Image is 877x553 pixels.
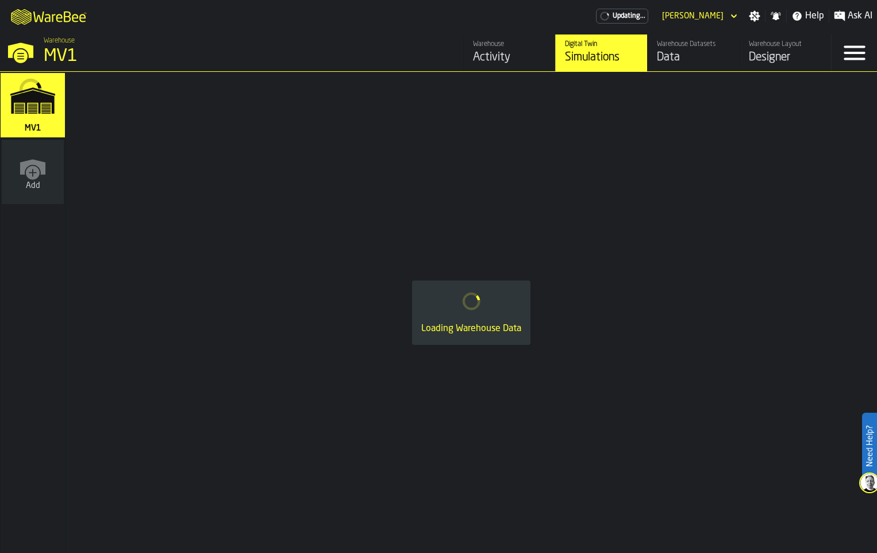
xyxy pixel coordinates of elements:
[596,9,648,24] div: Menu Subscription
[832,34,877,71] label: button-toggle-Menu
[744,10,765,22] label: button-toggle-Settings
[766,10,786,22] label: button-toggle-Notifications
[44,46,354,67] div: MV1
[749,49,822,66] div: Designer
[26,181,40,190] span: Add
[829,9,877,23] label: button-toggle-Ask AI
[473,40,546,48] div: Warehouse
[565,40,638,48] div: Digital Twin
[863,414,876,478] label: Need Help?
[848,9,872,23] span: Ask AI
[805,9,824,23] span: Help
[657,49,730,66] div: Data
[749,40,822,48] div: Warehouse Layout
[647,34,739,71] a: link-to-/wh/i/3ccf57d1-1e0c-4a81-a3bb-c2011c5f0d50/data
[473,49,546,66] div: Activity
[555,34,647,71] a: link-to-/wh/i/3ccf57d1-1e0c-4a81-a3bb-c2011c5f0d50/simulations
[565,49,638,66] div: Simulations
[787,9,829,23] label: button-toggle-Help
[2,140,64,206] a: link-to-/wh/new
[44,37,75,45] span: Warehouse
[421,322,521,336] div: Loading Warehouse Data
[1,73,65,140] a: link-to-/wh/i/3ccf57d1-1e0c-4a81-a3bb-c2011c5f0d50/simulations
[739,34,831,71] a: link-to-/wh/i/3ccf57d1-1e0c-4a81-a3bb-c2011c5f0d50/designer
[662,11,724,21] div: DropdownMenuValue-Jules McBlain
[463,34,555,71] a: link-to-/wh/i/3ccf57d1-1e0c-4a81-a3bb-c2011c5f0d50/feed/
[657,9,740,23] div: DropdownMenuValue-Jules McBlain
[657,40,730,48] div: Warehouse Datasets
[596,9,648,24] a: link-to-/wh/i/3ccf57d1-1e0c-4a81-a3bb-c2011c5f0d50/pricing/
[613,12,645,20] span: Updating...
